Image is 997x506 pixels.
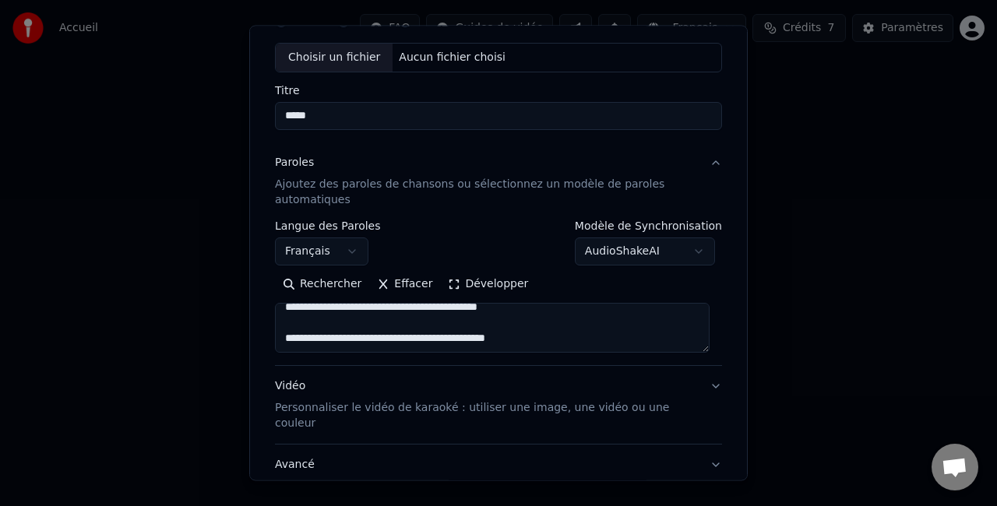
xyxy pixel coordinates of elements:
[275,272,369,297] button: Rechercher
[275,366,722,444] button: VidéoPersonnaliser le vidéo de karaoké : utiliser une image, une vidéo ou une couleur
[276,44,393,72] div: Choisir un fichier
[275,155,314,170] div: Paroles
[275,445,722,485] button: Avancé
[393,51,512,66] div: Aucun fichier choisi
[275,400,697,431] p: Personnaliser le vidéo de karaoké : utiliser une image, une vidéo ou une couleur
[575,220,722,231] label: Modèle de Synchronisation
[275,85,722,96] label: Titre
[275,142,722,220] button: ParolesAjoutez des paroles de chansons ou sélectionnez un modèle de paroles automatiques
[369,272,440,297] button: Effacer
[440,272,536,297] button: Développer
[294,16,325,27] label: Audio
[417,16,439,27] label: URL
[275,378,697,431] div: Vidéo
[356,16,386,27] label: Vidéo
[275,220,722,365] div: ParolesAjoutez des paroles de chansons ou sélectionnez un modèle de paroles automatiques
[275,220,381,231] label: Langue des Paroles
[275,177,697,208] p: Ajoutez des paroles de chansons ou sélectionnez un modèle de paroles automatiques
